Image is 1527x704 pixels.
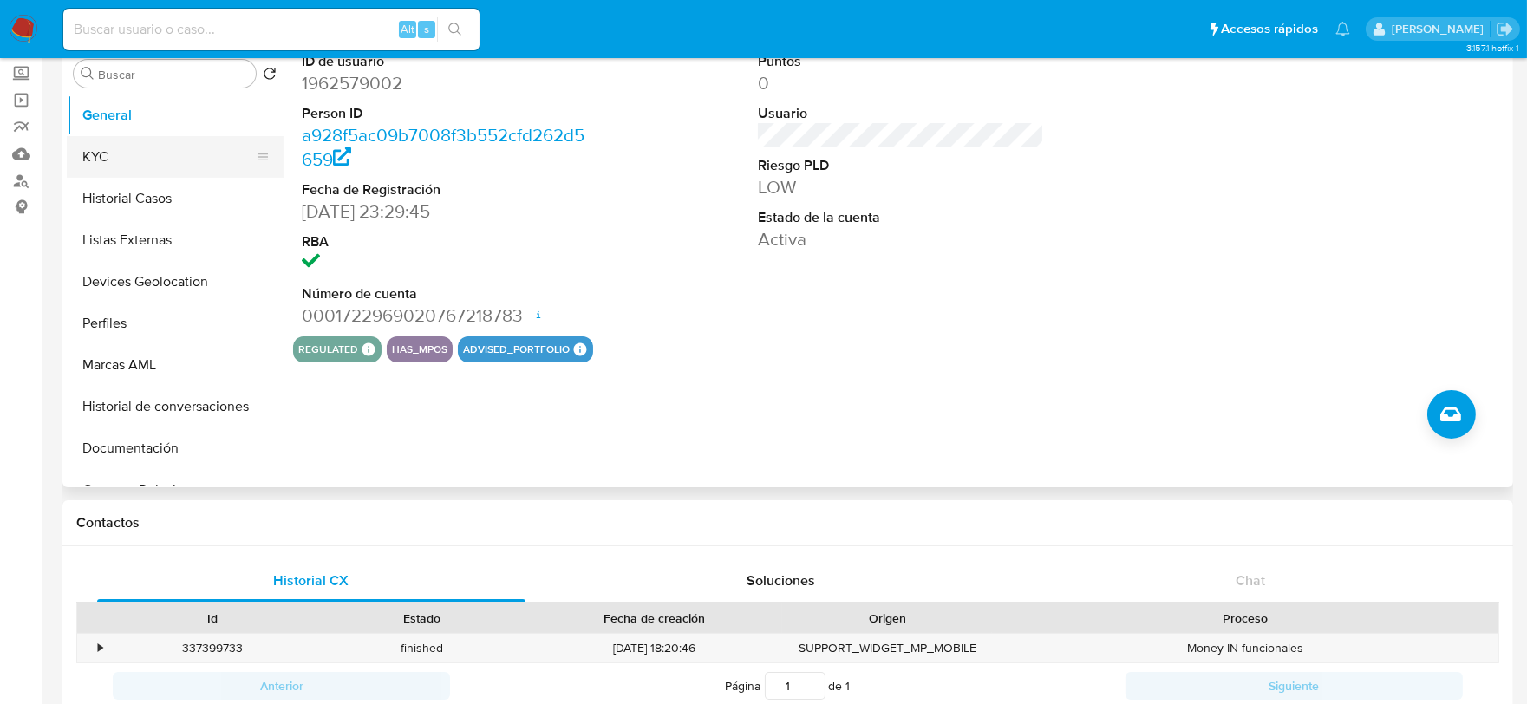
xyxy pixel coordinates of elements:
button: Volver al orden por defecto [263,67,277,86]
a: Notificaciones [1335,22,1350,36]
div: Estado [330,609,515,627]
span: Alt [401,21,414,37]
button: Documentación [67,427,284,469]
a: a928f5ac09b7008f3b552cfd262d5659 [302,122,584,172]
button: search-icon [437,17,473,42]
dd: 1962579002 [302,71,589,95]
p: dalia.goicochea@mercadolibre.com.mx [1392,21,1490,37]
div: Proceso [1004,609,1486,627]
span: 1 [846,677,851,694]
span: Historial CX [273,570,349,590]
button: regulated [298,346,358,353]
span: 3.157.1-hotfix-1 [1466,41,1518,55]
button: Listas Externas [67,219,284,261]
dd: LOW [758,175,1045,199]
button: Siguiente [1126,672,1463,700]
dt: Person ID [302,104,589,123]
button: Anterior [113,672,450,700]
dt: Número de cuenta [302,284,589,303]
div: • [98,640,102,656]
div: [DATE] 18:20:46 [526,634,782,662]
div: SUPPORT_WIDGET_MP_MOBILE [782,634,992,662]
dt: Usuario [758,104,1045,123]
a: Salir [1496,20,1514,38]
button: Cruces y Relaciones [67,469,284,511]
dt: RBA [302,232,589,251]
button: General [67,95,284,136]
dd: Activa [758,227,1045,251]
div: finished [317,634,527,662]
button: has_mpos [392,346,447,353]
div: Id [120,609,305,627]
span: Página de [726,672,851,700]
div: 337399733 [108,634,317,662]
dt: Riesgo PLD [758,156,1045,175]
div: Money IN funcionales [992,634,1498,662]
span: Chat [1236,570,1265,590]
button: Historial de conversaciones [67,386,284,427]
dd: 0 [758,71,1045,95]
dt: Puntos [758,52,1045,71]
button: Perfiles [67,303,284,344]
button: Devices Geolocation [67,261,284,303]
dt: ID de usuario [302,52,589,71]
button: advised_portfolio [463,346,570,353]
div: Origen [794,609,980,627]
span: s [424,21,429,37]
dd: 0001722969020767218783 [302,303,589,328]
dt: Estado de la cuenta [758,208,1045,227]
dt: Fecha de Registración [302,180,589,199]
h1: Contactos [76,514,1499,531]
dd: [DATE] 23:29:45 [302,199,589,224]
span: Soluciones [747,570,815,590]
div: Fecha de creación [538,609,770,627]
span: Accesos rápidos [1221,20,1318,38]
input: Buscar usuario o caso... [63,18,480,41]
button: Marcas AML [67,344,284,386]
button: Historial Casos [67,178,284,219]
button: KYC [67,136,270,178]
input: Buscar [98,67,249,82]
button: Buscar [81,67,95,81]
